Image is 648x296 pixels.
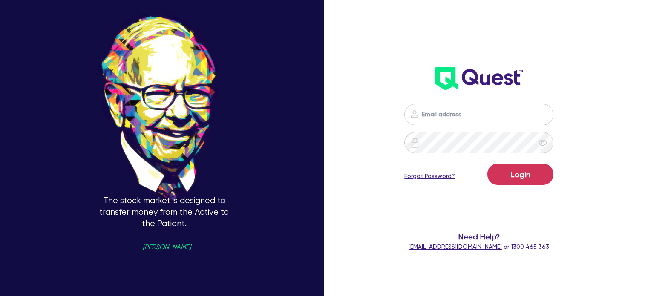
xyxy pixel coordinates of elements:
span: or 1300 465 363 [409,243,549,250]
input: Email address [404,104,553,125]
a: Forgot Password? [404,172,455,181]
img: wH2k97JdezQIQAAAABJRU5ErkJggg== [435,67,523,90]
img: icon-password [409,109,420,119]
a: [EMAIL_ADDRESS][DOMAIN_NAME] [409,243,502,250]
span: - [PERSON_NAME] [138,244,191,250]
img: icon-password [410,138,420,148]
span: Need Help? [395,231,563,242]
span: eye [539,138,547,147]
button: Login [487,164,553,185]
